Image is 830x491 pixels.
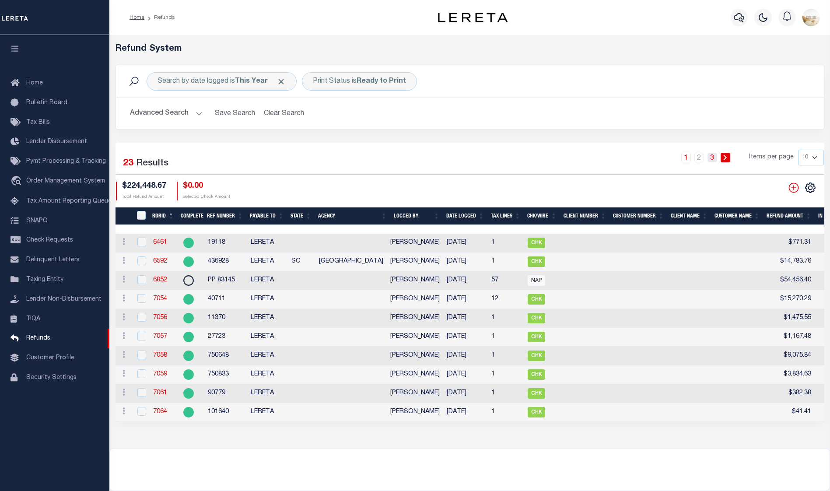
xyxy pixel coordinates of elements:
[204,384,247,403] td: 90779
[204,347,247,365] td: 750648
[130,105,203,122] button: Advanced Search
[694,153,704,162] a: 2
[387,403,443,422] td: [PERSON_NAME]
[247,290,288,309] td: LERETA
[488,347,524,365] td: 1
[203,207,246,225] th: Ref Number: activate to sort column ascending
[315,253,387,271] td: [GEOGRAPHIC_DATA]
[153,277,167,283] a: 6852
[149,207,177,225] th: RDRID: activate to sort column descending
[153,409,167,415] a: 7064
[26,257,80,263] span: Delinquent Letters
[387,365,443,384] td: [PERSON_NAME]
[390,207,443,225] th: Logged By: activate to sort column ascending
[387,271,443,290] td: [PERSON_NAME]
[204,234,247,253] td: 19118
[26,375,77,381] span: Security Settings
[488,271,524,290] td: 57
[528,332,545,342] span: CHK
[26,139,87,145] span: Lender Disbursement
[247,347,288,365] td: LERETA
[131,207,149,225] th: RefundDepositRegisterID
[443,234,488,253] td: [DATE]
[153,333,167,340] a: 7057
[560,207,609,225] th: Client Number: activate to sort column ascending
[443,384,488,403] td: [DATE]
[315,207,390,225] th: Agency: activate to sort column ascending
[26,277,63,283] span: Taxing Entity
[528,388,545,399] span: CHK
[204,253,247,271] td: 436928
[749,153,794,162] span: Items per page
[288,253,315,271] td: SC
[26,198,112,204] span: Tax Amount Reporting Queue
[26,237,73,243] span: Check Requests
[681,153,691,162] a: 1
[387,309,443,328] td: [PERSON_NAME]
[204,365,247,384] td: 750833
[763,271,815,290] td: $54,456.40
[183,182,230,191] h4: $0.00
[443,328,488,347] td: [DATE]
[153,315,167,321] a: 7056
[26,217,48,224] span: SNAPQ
[235,78,268,85] b: This Year
[204,271,247,290] td: PP 83145
[26,355,74,361] span: Customer Profile
[763,365,815,384] td: $3,834.63
[247,271,288,290] td: LERETA
[528,407,545,417] span: CHK
[528,294,545,305] span: CHK
[247,403,288,422] td: LERETA
[763,253,815,271] td: $14,783.76
[524,207,560,225] th: Chk/Wire: activate to sort column ascending
[136,157,168,171] label: Results
[528,238,545,248] span: CHK
[204,290,247,309] td: 40711
[26,80,43,86] span: Home
[763,309,815,328] td: $1,475.55
[130,15,144,20] a: Home
[443,207,487,225] th: Date Logged: activate to sort column ascending
[122,182,166,191] h4: $224,448.67
[153,371,167,377] a: 7059
[387,234,443,253] td: [PERSON_NAME]
[763,403,815,422] td: $41.41
[763,384,815,403] td: $382.38
[528,369,545,380] span: CHK
[488,403,524,422] td: 1
[438,13,508,22] img: logo-dark.svg
[763,347,815,365] td: $9,075.84
[528,256,545,267] span: CHK
[144,14,175,21] li: Refunds
[488,253,524,271] td: 1
[443,253,488,271] td: [DATE]
[763,290,815,309] td: $15,270.29
[204,403,247,422] td: 101640
[387,328,443,347] td: [PERSON_NAME]
[183,194,230,200] p: Selected Check Amount
[387,347,443,365] td: [PERSON_NAME]
[210,105,260,122] button: Save Search
[302,72,417,91] div: Print Status is
[153,296,167,302] a: 7054
[246,207,287,225] th: Payable To: activate to sort column ascending
[609,207,667,225] th: Customer Number: activate to sort column ascending
[26,335,50,341] span: Refunds
[26,158,106,165] span: Pymt Processing & Tracking
[488,234,524,253] td: 1
[443,347,488,365] td: [DATE]
[528,351,545,361] span: CHK
[153,258,167,264] a: 6592
[204,328,247,347] td: 27723
[387,253,443,271] td: [PERSON_NAME]
[26,178,105,184] span: Order Management System
[11,176,25,187] i: travel_explore
[247,328,288,347] td: LERETA
[177,207,203,225] th: Complete
[153,352,167,358] a: 7058
[26,100,67,106] span: Bulletin Board
[26,296,102,302] span: Lender Non-Disbursement
[488,384,524,403] td: 1
[488,365,524,384] td: 1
